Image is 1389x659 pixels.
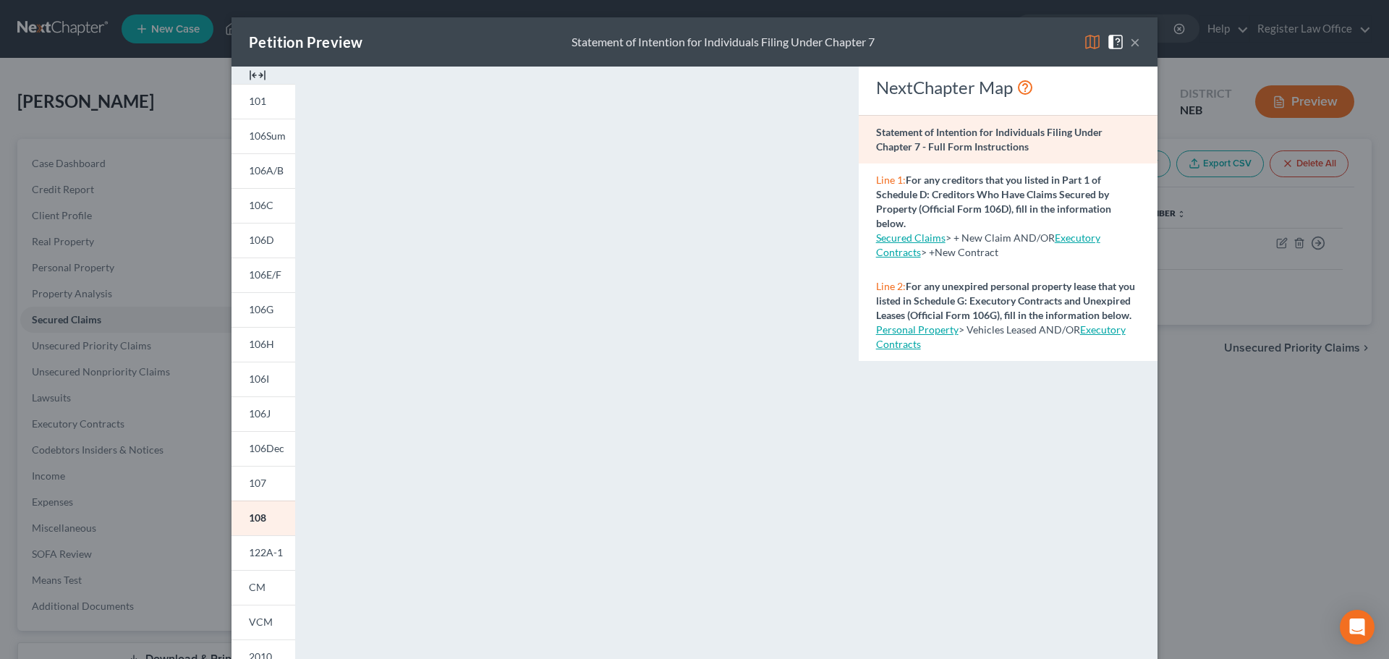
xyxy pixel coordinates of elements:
[876,174,906,186] span: Line 1:
[249,442,284,454] span: 106Dec
[876,323,959,336] a: Personal Property
[231,258,295,292] a: 106E/F
[249,373,269,385] span: 106I
[876,174,1111,229] strong: For any creditors that you listed in Part 1 of Schedule D: Creditors Who Have Claims Secured by P...
[249,268,281,281] span: 106E/F
[876,231,1055,244] span: > + New Claim AND/OR
[876,323,1126,350] a: Executory Contracts
[231,223,295,258] a: 106D
[249,303,273,315] span: 106G
[249,95,266,107] span: 101
[231,119,295,153] a: 106Sum
[1107,33,1124,51] img: help-close-5ba153eb36485ed6c1ea00a893f15db1cb9b99d6cae46e1a8edb6c62d00a1a76.svg
[249,199,273,211] span: 106C
[231,466,295,501] a: 107
[231,362,295,396] a: 106I
[876,231,1100,258] a: Executory Contracts
[231,153,295,188] a: 106A/B
[1340,610,1375,645] div: Open Intercom Messenger
[249,407,271,420] span: 106J
[876,126,1103,153] strong: Statement of Intention for Individuals Filing Under Chapter 7 - Full Form Instructions
[249,546,283,558] span: 122A-1
[231,327,295,362] a: 106H
[249,616,273,628] span: VCM
[876,231,1100,258] span: > +New Contract
[249,234,274,246] span: 106D
[876,323,1080,336] span: > Vehicles Leased AND/OR
[249,164,284,177] span: 106A/B
[231,188,295,223] a: 106C
[249,581,266,593] span: CM
[876,76,1140,99] div: NextChapter Map
[231,84,295,119] a: 101
[249,129,286,142] span: 106Sum
[231,292,295,327] a: 106G
[876,231,946,244] a: Secured Claims
[231,535,295,570] a: 122A-1
[249,477,266,489] span: 107
[249,67,266,84] img: expand-e0f6d898513216a626fdd78e52531dac95497ffd26381d4c15ee2fc46db09dca.svg
[572,34,875,51] div: Statement of Intention for Individuals Filing Under Chapter 7
[249,32,362,52] div: Petition Preview
[876,280,1135,321] strong: For any unexpired personal property lease that you listed in Schedule G: Executory Contracts and ...
[231,431,295,466] a: 106Dec
[231,396,295,431] a: 106J
[1084,33,1101,51] img: map-eea8200ae884c6f1103ae1953ef3d486a96c86aabb227e865a55264e3737af1f.svg
[231,501,295,535] a: 108
[249,338,274,350] span: 106H
[1130,33,1140,51] button: ×
[249,511,266,524] span: 108
[231,570,295,605] a: CM
[876,280,906,292] span: Line 2:
[231,605,295,639] a: VCM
